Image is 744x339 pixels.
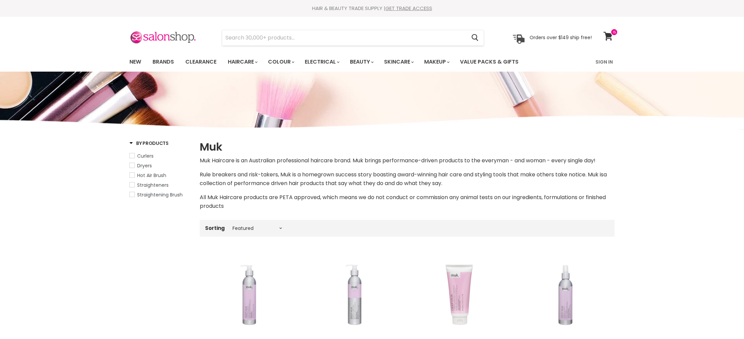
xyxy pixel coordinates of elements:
[263,55,298,69] a: Colour
[129,162,191,169] a: Dryers
[137,172,166,179] span: Hot Air Brush
[121,5,623,12] div: HAIR & BEAUTY TRADE SUPPLY |
[419,55,454,69] a: Makeup
[200,193,606,210] span: All Muk Haircare products are PETA approved, which means we do not conduct or commission any anim...
[129,152,191,160] a: Curlers
[345,55,378,69] a: Beauty
[124,52,558,72] ul: Main menu
[121,52,623,72] nav: Main
[137,191,183,198] span: Straightening Brush
[137,153,154,159] span: Curlers
[205,225,225,231] label: Sorting
[129,140,169,147] h3: By Products
[455,55,524,69] a: Value Packs & Gifts
[300,55,344,69] a: Electrical
[129,172,191,179] a: Hot Air Brush
[206,253,292,338] img: Muk Deep Ultra Soft Shampoo
[591,55,617,69] a: Sign In
[200,170,615,188] p: a collection of performance driven hair products that say what they do and do what they say.
[222,30,466,46] input: Search
[312,253,397,338] img: Muk Deep Ultra Soft Conditioner
[379,55,418,69] a: Skincare
[223,55,262,69] a: Haircare
[530,34,592,40] p: Orders over $149 ship free!
[222,30,484,46] form: Product
[466,30,484,46] button: Search
[200,171,603,178] span: Rule breakers and risk-takers, Muk is a homegrown success story boasting award-winning hair care ...
[417,253,502,338] img: Muk Deep Ultra Soft 1 Minute Treatment
[180,55,221,69] a: Clearance
[385,5,432,12] a: GET TRADE ACCESS
[124,55,146,69] a: New
[523,253,608,338] img: Muk Deep Ultra Soft Leave In Conditioner
[129,191,191,198] a: Straightening Brush
[137,162,152,169] span: Dryers
[148,55,179,69] a: Brands
[200,140,615,154] h1: Muk
[200,157,595,164] span: Muk Haircare is an Australian professional haircare brand. Muk brings performance-driven products...
[137,182,169,188] span: Straighteners
[129,181,191,189] a: Straighteners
